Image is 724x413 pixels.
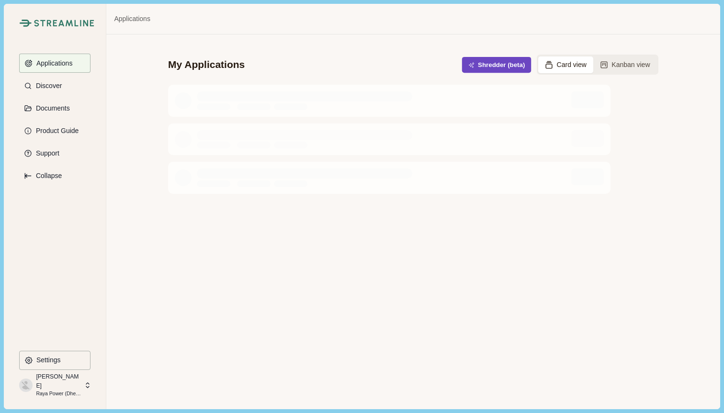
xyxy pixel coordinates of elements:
button: Product Guide [19,121,90,140]
button: Shredder (beta) [462,57,532,73]
img: Streamline Climate Logo [19,19,31,27]
p: [PERSON_NAME] [36,372,81,390]
button: Settings [19,351,90,370]
button: Kanban view [593,56,657,73]
p: Applications [33,59,73,67]
a: Settings [19,351,90,373]
button: Applications [19,54,90,73]
p: Discover [33,82,62,90]
p: Documents [33,104,70,112]
button: Expand [19,166,90,185]
p: Raya Power (Dhen's Copy) [36,390,81,398]
img: profile picture [19,379,33,392]
p: Collapse [33,172,62,180]
button: Card view [538,56,593,73]
p: Support [33,149,59,157]
p: Settings [33,356,61,364]
a: Applications [114,14,150,24]
button: Discover [19,76,90,95]
button: Support [19,144,90,163]
div: My Applications [168,58,245,71]
a: Streamline Climate LogoStreamline Climate Logo [19,19,90,27]
button: Documents [19,99,90,118]
img: Streamline Climate Logo [34,20,94,27]
p: Product Guide [33,127,79,135]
